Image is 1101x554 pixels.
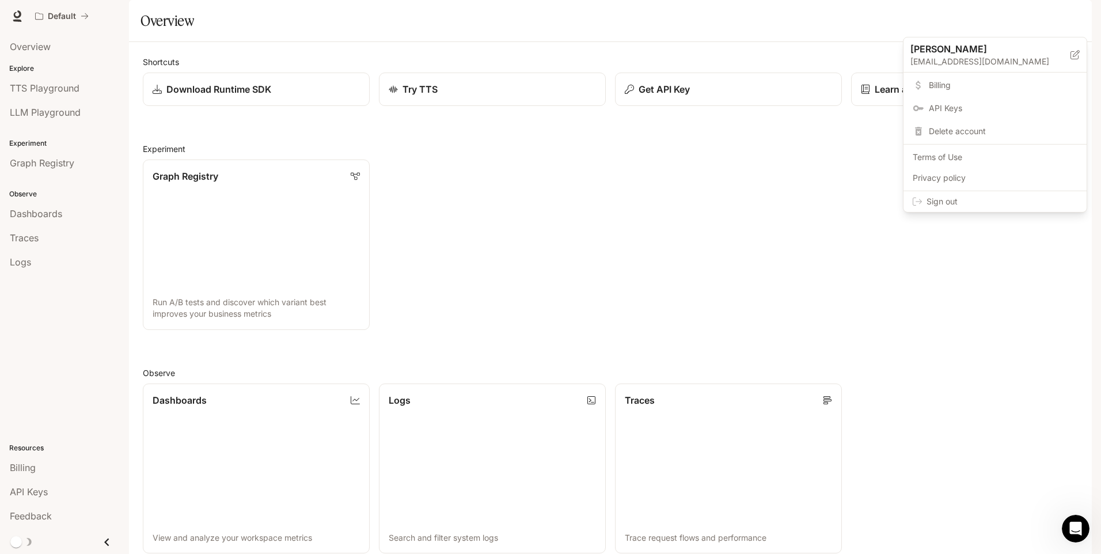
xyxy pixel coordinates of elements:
[906,75,1084,96] a: Billing
[903,191,1087,212] div: Sign out
[906,147,1084,168] a: Terms of Use
[903,37,1087,73] div: [PERSON_NAME][EMAIL_ADDRESS][DOMAIN_NAME]
[906,98,1084,119] a: API Keys
[910,56,1070,67] p: [EMAIL_ADDRESS][DOMAIN_NAME]
[913,172,1077,184] span: Privacy policy
[929,103,1077,114] span: API Keys
[906,168,1084,188] a: Privacy policy
[929,79,1077,91] span: Billing
[1062,515,1089,542] iframe: Intercom live chat
[910,42,1052,56] p: [PERSON_NAME]
[927,196,1077,207] span: Sign out
[913,151,1077,163] span: Terms of Use
[929,126,1077,137] span: Delete account
[906,121,1084,142] div: Delete account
